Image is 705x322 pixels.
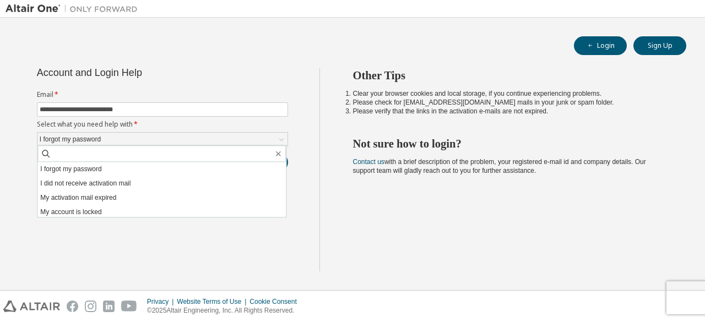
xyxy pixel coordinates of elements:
span: with a brief description of the problem, your registered e-mail id and company details. Our suppo... [353,158,646,174]
button: Login [574,36,627,55]
li: Please verify that the links in the activation e-mails are not expired. [353,107,667,116]
img: Altair One [6,3,143,14]
li: Clear your browser cookies and local storage, if you continue experiencing problems. [353,89,667,98]
div: I forgot my password [38,133,102,145]
label: Select what you need help with [37,120,288,129]
div: Privacy [147,297,177,306]
li: I forgot my password [37,162,286,176]
img: instagram.svg [85,301,96,312]
img: facebook.svg [67,301,78,312]
img: altair_logo.svg [3,301,60,312]
h2: Not sure how to login? [353,137,667,151]
img: youtube.svg [121,301,137,312]
div: I forgot my password [37,133,288,146]
div: Account and Login Help [37,68,238,77]
li: Please check for [EMAIL_ADDRESS][DOMAIN_NAME] mails in your junk or spam folder. [353,98,667,107]
div: Website Terms of Use [177,297,250,306]
label: Email [37,90,288,99]
img: linkedin.svg [103,301,115,312]
button: Sign Up [633,36,686,55]
div: Cookie Consent [250,297,303,306]
h2: Other Tips [353,68,667,83]
p: © 2025 Altair Engineering, Inc. All Rights Reserved. [147,306,303,315]
a: Contact us [353,158,384,166]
